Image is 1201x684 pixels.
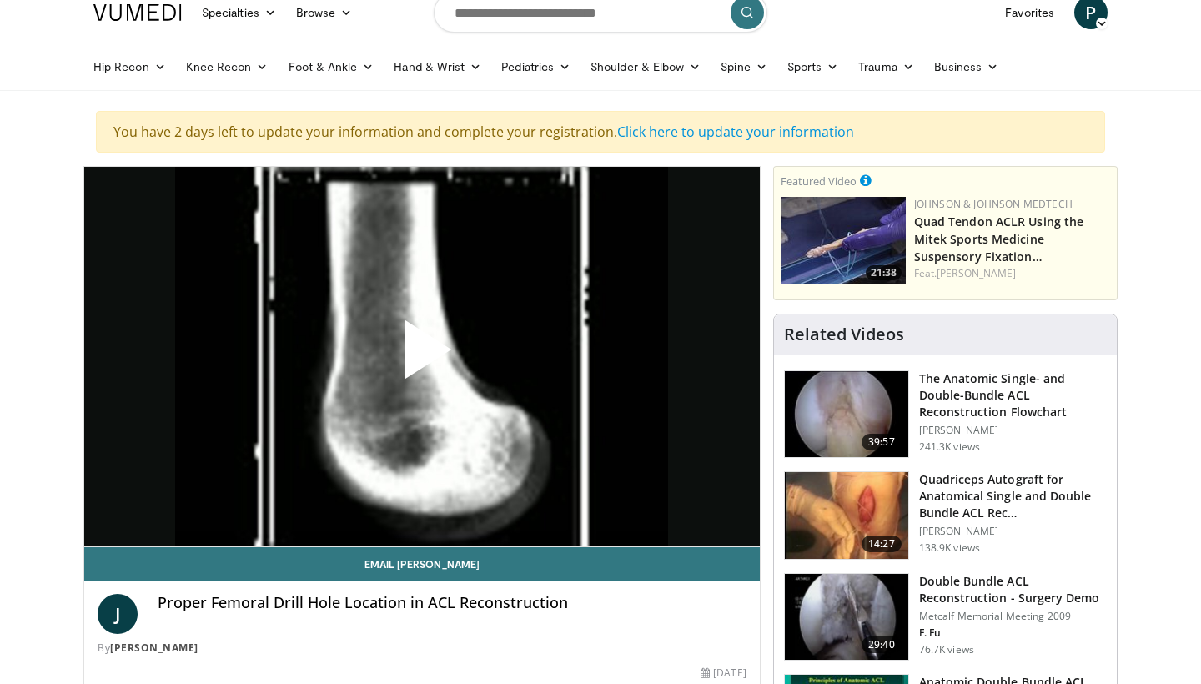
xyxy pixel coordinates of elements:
[781,197,906,284] img: b78fd9da-dc16-4fd1-a89d-538d899827f1.150x105_q85_crop-smart_upscale.jpg
[781,174,857,189] small: Featured Video
[96,111,1105,153] div: You have 2 days left to update your information and complete your registration.
[83,50,176,83] a: Hip Recon
[701,666,746,681] div: [DATE]
[93,4,182,21] img: VuMedi Logo
[919,626,1107,640] p: F. Fu
[919,424,1107,437] p: [PERSON_NAME]
[866,265,902,280] span: 21:38
[924,50,1009,83] a: Business
[937,266,1016,280] a: [PERSON_NAME]
[272,274,572,438] button: Play Video
[919,573,1107,606] h3: Double Bundle ACL Reconstruction - Surgery Demo
[781,197,906,284] a: 21:38
[110,641,198,655] a: [PERSON_NAME]
[919,370,1107,420] h3: The Anatomic Single- and Double-Bundle ACL Reconstruction Flowchart
[176,50,279,83] a: Knee Recon
[784,573,1107,661] a: 29:40 Double Bundle ACL Reconstruction - Surgery Demo Metcalf Memorial Meeting 2009 F. Fu 76.7K v...
[617,123,854,141] a: Click here to update your information
[785,472,908,559] img: 281064_0003_1.png.150x105_q85_crop-smart_upscale.jpg
[919,471,1107,521] h3: Quadriceps Autograft for Anatomical Single and Double Bundle ACL Rec…
[919,610,1107,623] p: Metcalf Memorial Meeting 2009
[279,50,384,83] a: Foot & Ankle
[84,167,760,547] video-js: Video Player
[914,266,1110,281] div: Feat.
[784,370,1107,459] a: 39:57 The Anatomic Single- and Double-Bundle ACL Reconstruction Flowchart [PERSON_NAME] 241.3K views
[580,50,711,83] a: Shoulder & Elbow
[914,197,1073,211] a: Johnson & Johnson MedTech
[862,434,902,450] span: 39:57
[914,214,1084,264] a: Quad Tendon ACLR Using the Mitek Sports Medicine Suspensory Fixation…
[919,525,1107,538] p: [PERSON_NAME]
[784,471,1107,560] a: 14:27 Quadriceps Autograft for Anatomical Single and Double Bundle ACL Rec… [PERSON_NAME] 138.9K ...
[98,641,746,656] div: By
[777,50,849,83] a: Sports
[785,574,908,661] img: ffu_3.png.150x105_q85_crop-smart_upscale.jpg
[491,50,580,83] a: Pediatrics
[384,50,491,83] a: Hand & Wrist
[158,594,746,612] h4: Proper Femoral Drill Hole Location in ACL Reconstruction
[862,536,902,552] span: 14:27
[848,50,924,83] a: Trauma
[711,50,776,83] a: Spine
[919,440,980,454] p: 241.3K views
[919,541,980,555] p: 138.9K views
[784,324,904,345] h4: Related Videos
[785,371,908,458] img: Fu_0_3.png.150x105_q85_crop-smart_upscale.jpg
[98,594,138,634] a: J
[919,643,974,656] p: 76.7K views
[84,547,760,581] a: Email [PERSON_NAME]
[862,636,902,653] span: 29:40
